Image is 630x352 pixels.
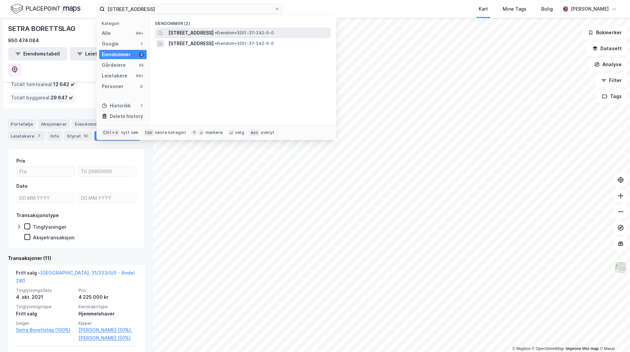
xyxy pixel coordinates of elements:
[139,62,144,68] div: 55
[215,30,274,36] span: Eiendom • 3201-37-242-0-0
[79,326,137,334] a: [PERSON_NAME] (50%),
[79,334,137,342] a: [PERSON_NAME] (50%)
[79,310,137,318] div: Hjemmelshaver
[8,131,45,141] div: Leietakere
[215,30,217,35] span: •
[587,42,627,55] button: Datasett
[36,133,42,139] div: 7
[235,130,244,135] div: velg
[16,269,137,288] div: Fritt salg -
[17,167,75,176] input: Fra
[503,5,527,13] div: Mine Tags
[8,254,145,262] div: Transaksjoner (11)
[94,131,140,141] div: Transaksjoner
[33,224,67,230] div: Tinglysninger
[16,157,25,165] div: Pris
[64,131,92,141] div: Styret
[11,3,80,15] img: logo.f888ab2527a4732fd821a326f86c7f29.svg
[8,47,67,60] button: Eiendomstabell
[139,103,144,108] div: 1
[102,21,147,26] div: Kategori
[8,92,76,103] div: Totalt byggareal :
[16,320,75,326] span: Selger
[121,130,139,135] div: nytt søk
[597,320,630,352] div: Kontrollprogram for chat
[261,130,274,135] div: avbryt
[33,234,75,241] div: Aksjetransaksjon
[16,326,75,334] a: Setra Borettslag (100%)
[102,40,119,48] div: Google
[16,288,75,293] span: Tinglysningsdato
[79,320,137,326] span: Kjøper
[53,80,75,88] span: 12 642 ㎡
[135,73,144,78] div: 99+
[78,167,136,176] input: Til 26860000
[155,130,186,135] div: neste kategori
[566,346,599,351] a: Improve this map
[8,79,78,90] div: Totalt tomteareal :
[8,37,39,45] div: 950 474 084
[70,47,129,60] button: Leietakertabell
[102,129,120,136] div: Ctrl + k
[597,320,630,352] iframe: Chat Widget
[144,129,154,136] div: tab
[479,5,488,13] div: Kart
[16,310,75,318] div: Fritt salg
[595,74,627,87] button: Filter
[249,129,260,136] div: esc
[102,72,127,80] div: Leietakere
[79,304,137,309] span: Eierskapstype
[139,52,144,57] div: 2
[72,119,113,129] div: Eiendommer
[16,211,59,219] div: Transaksjonstype
[78,193,136,203] input: DD.MM.YYYY
[79,288,137,293] span: Pris
[105,4,274,14] input: Søk på adresse, matrikkel, gårdeiere, leietakere eller personer
[150,16,336,28] div: Eiendommer (2)
[215,41,274,46] span: Eiendom • 3201-37-242-0-0
[38,119,70,129] div: Aksjonærer
[135,31,144,36] div: 99+
[206,130,223,135] div: markere
[8,23,77,34] div: SETRA BORETTSLAG
[614,261,627,274] img: Z
[541,5,553,13] div: Bolig
[532,346,564,351] a: OpenStreetMap
[17,193,75,203] input: DD.MM.YYYY
[139,84,144,89] div: 0
[215,41,217,46] span: •
[102,29,111,37] div: Alle
[168,40,214,48] span: [STREET_ADDRESS]
[102,61,126,69] div: Gårdeiere
[596,90,627,103] button: Tags
[82,133,89,139] div: 10
[589,58,627,71] button: Analyse
[16,304,75,309] span: Tinglysningstype
[51,94,73,102] span: 29 647 ㎡
[102,82,123,90] div: Personer
[102,102,131,110] div: Historikk
[139,41,144,47] div: 1
[102,51,131,59] div: Eiendommer
[48,131,62,141] div: Info
[582,26,627,39] button: Bokmerker
[16,270,135,284] a: [GEOGRAPHIC_DATA], 31/333/0/0 - Andel 280
[16,293,75,301] div: 4. okt. 2021
[79,293,137,301] div: 4 225 000 kr
[16,182,28,190] div: Dato
[512,346,531,351] a: Mapbox
[168,29,214,37] span: [STREET_ADDRESS]
[8,119,36,129] div: Portefølje
[571,5,609,13] div: [PERSON_NAME]
[110,112,143,120] div: Delete history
